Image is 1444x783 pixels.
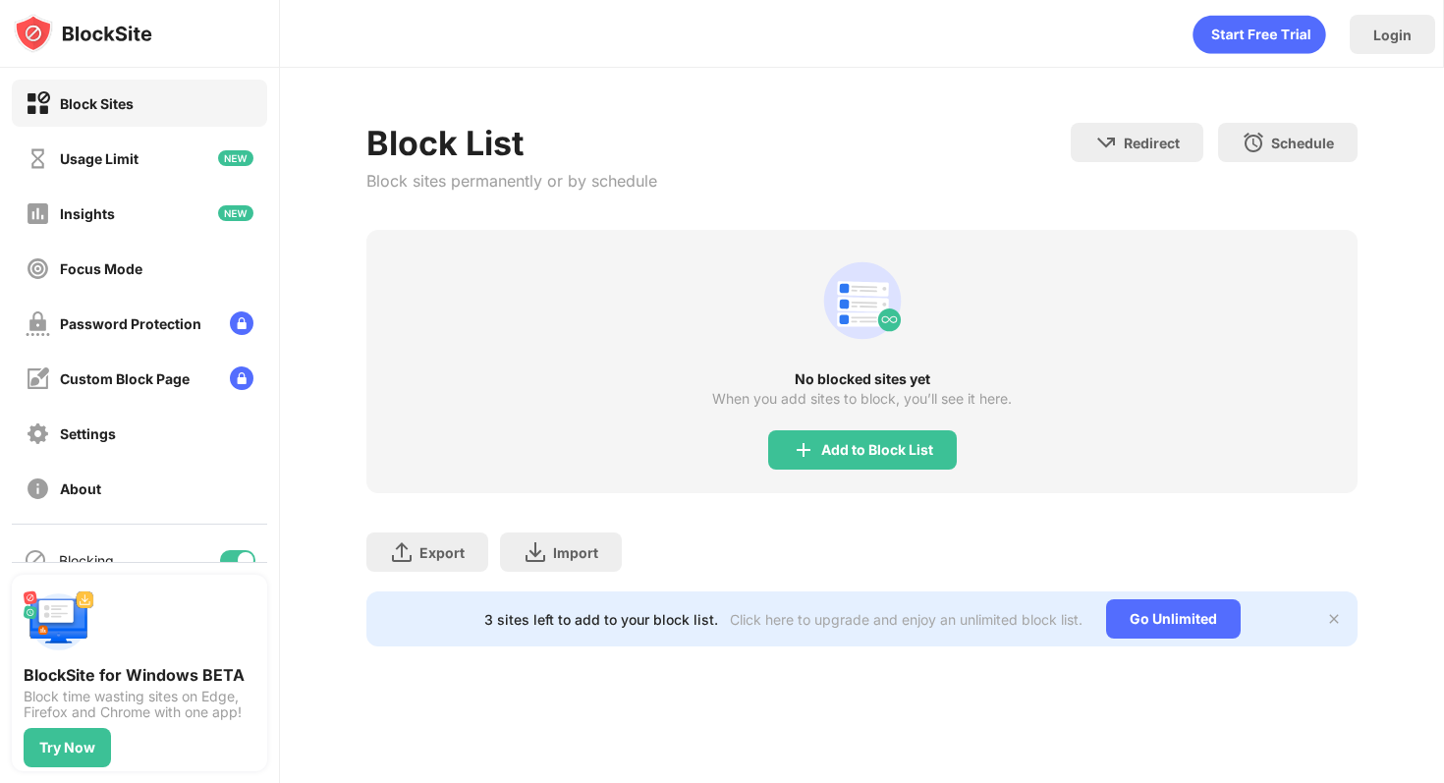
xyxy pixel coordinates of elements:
div: animation [1193,15,1326,54]
div: Go Unlimited [1106,599,1241,639]
img: logo-blocksite.svg [14,14,152,53]
img: blocking-icon.svg [24,548,47,572]
img: customize-block-page-off.svg [26,366,50,391]
div: Password Protection [60,315,201,332]
img: new-icon.svg [218,150,253,166]
div: Block sites permanently or by schedule [366,171,657,191]
div: Click here to upgrade and enjoy an unlimited block list. [730,611,1083,628]
img: focus-off.svg [26,256,50,281]
img: x-button.svg [1326,611,1342,627]
img: about-off.svg [26,476,50,501]
div: When you add sites to block, you’ll see it here. [712,391,1012,407]
img: insights-off.svg [26,201,50,226]
img: lock-menu.svg [230,311,253,335]
div: Block Sites [60,95,134,112]
div: Block time wasting sites on Edge, Firefox and Chrome with one app! [24,689,255,720]
div: Usage Limit [60,150,139,167]
div: Add to Block List [821,442,933,458]
div: Custom Block Page [60,370,190,387]
div: Block List [366,123,657,163]
img: block-on.svg [26,91,50,116]
img: time-usage-off.svg [26,146,50,171]
div: Schedule [1271,135,1334,151]
div: Login [1373,27,1412,43]
img: settings-off.svg [26,421,50,446]
img: password-protection-off.svg [26,311,50,336]
img: push-desktop.svg [24,587,94,657]
div: Redirect [1124,135,1180,151]
div: BlockSite for Windows BETA [24,665,255,685]
div: 3 sites left to add to your block list. [484,611,718,628]
div: Settings [60,425,116,442]
div: Export [419,544,465,561]
div: No blocked sites yet [366,371,1358,387]
div: Import [553,544,598,561]
div: animation [815,253,910,348]
div: Try Now [39,740,95,755]
img: lock-menu.svg [230,366,253,390]
div: About [60,480,101,497]
img: new-icon.svg [218,205,253,221]
div: Focus Mode [60,260,142,277]
div: Insights [60,205,115,222]
div: Blocking [59,552,114,569]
